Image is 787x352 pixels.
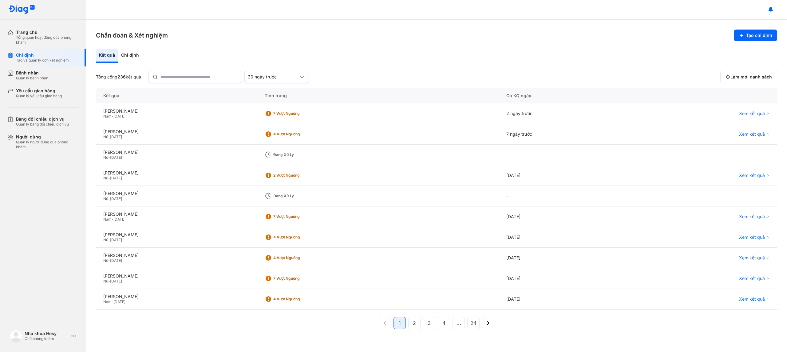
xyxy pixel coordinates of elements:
div: [PERSON_NAME] [103,232,250,238]
div: 7 Vượt ngưỡng [273,276,322,281]
img: logo [9,5,35,14]
span: [DATE] [110,176,122,180]
span: Nữ [103,176,108,180]
span: - [108,196,110,201]
div: 4 Vượt ngưỡng [273,235,322,240]
div: 4 Vượt ngưỡng [273,132,322,137]
div: [PERSON_NAME] [103,170,250,176]
div: Trang chủ [16,30,79,35]
div: Người dùng [16,134,79,140]
div: [PERSON_NAME] [103,150,250,155]
div: [PERSON_NAME] [103,211,250,217]
div: Tình trạng [257,88,499,103]
span: - [112,114,113,118]
span: Xem kết quả [739,296,765,302]
div: 2 ngày trước [499,103,631,124]
div: [DATE] [499,248,631,268]
span: Xem kết quả [739,234,765,240]
div: Chỉ định [16,52,69,58]
span: Xem kết quả [739,255,765,261]
button: 2 [408,317,421,329]
div: 4 Vượt ngưỡng [273,255,322,260]
span: Xem kết quả [739,131,765,137]
div: Bệnh nhân [16,70,48,76]
span: 236 [117,74,126,79]
span: [DATE] [113,299,125,304]
div: Đang xử lý [273,152,322,157]
span: Nữ [103,279,108,283]
span: Nữ [103,196,108,201]
div: [PERSON_NAME] [103,108,250,114]
span: Nam [103,217,112,222]
div: 4 Vượt ngưỡng [273,297,322,302]
span: [DATE] [110,279,122,283]
span: [DATE] [113,217,125,222]
span: [DATE] [110,196,122,201]
span: [DATE] [110,155,122,160]
div: [DATE] [499,206,631,227]
div: [DATE] [499,289,631,310]
span: [DATE] [110,134,122,139]
span: - [108,155,110,160]
div: [PERSON_NAME] [103,273,250,279]
img: logo [10,330,22,342]
div: [DATE] [499,268,631,289]
span: - [108,258,110,263]
div: 7 Vượt ngưỡng [273,111,322,116]
span: [DATE] [113,114,125,118]
div: Quản lý yêu cầu giao hàng [16,94,62,98]
div: [PERSON_NAME] [103,253,250,258]
div: Chủ phòng khám [25,336,69,341]
div: 30 ngày trước [248,74,298,80]
span: [DATE] [110,258,122,263]
span: ... [457,319,461,327]
span: Xem kết quả [739,111,765,116]
span: Xem kết quả [739,214,765,219]
div: [PERSON_NAME] [103,191,250,196]
div: Tổng cộng kết quả [96,74,141,80]
button: ... [453,317,465,329]
button: 24 [467,317,480,329]
span: 3 [428,319,431,327]
span: Nữ [103,238,108,242]
div: Tạo và quản lý đơn xét nghiệm [16,58,69,63]
span: Xem kết quả [739,276,765,281]
div: Quản lý người dùng của phòng khám [16,140,79,150]
div: - [499,186,631,206]
button: Tạo chỉ định [734,30,777,41]
div: Kết quả [96,49,118,63]
span: - [108,176,110,180]
div: [PERSON_NAME] [103,129,250,134]
div: Quản lý bảng đối chiếu dịch vụ [16,122,69,127]
span: - [108,279,110,283]
h3: Chẩn đoán & Xét nghiệm [96,31,168,40]
span: [DATE] [110,238,122,242]
span: 24 [470,319,477,327]
span: - [108,238,110,242]
div: Yêu cầu giao hàng [16,88,62,94]
span: Nam [103,299,112,304]
span: - [108,134,110,139]
span: Nữ [103,134,108,139]
span: 4 [442,319,445,327]
span: Nữ [103,258,108,263]
span: Làm mới danh sách [730,74,772,80]
div: Bảng đối chiếu dịch vụ [16,116,69,122]
span: Nữ [103,155,108,160]
div: [PERSON_NAME] [103,294,250,299]
div: Chỉ định [118,49,142,63]
div: Có KQ ngày [499,88,631,103]
div: Kết quả [96,88,257,103]
div: [DATE] [499,165,631,186]
button: 3 [423,317,435,329]
div: Đang xử lý [273,194,322,198]
span: - [112,217,113,222]
div: 7 ngày trước [499,124,631,145]
button: 1 [393,317,406,329]
button: Làm mới danh sách [720,71,777,83]
span: - [112,299,113,304]
div: Quản lý bệnh nhân [16,76,48,81]
div: 7 Vượt ngưỡng [273,214,322,219]
div: [DATE] [499,227,631,248]
button: 4 [438,317,450,329]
